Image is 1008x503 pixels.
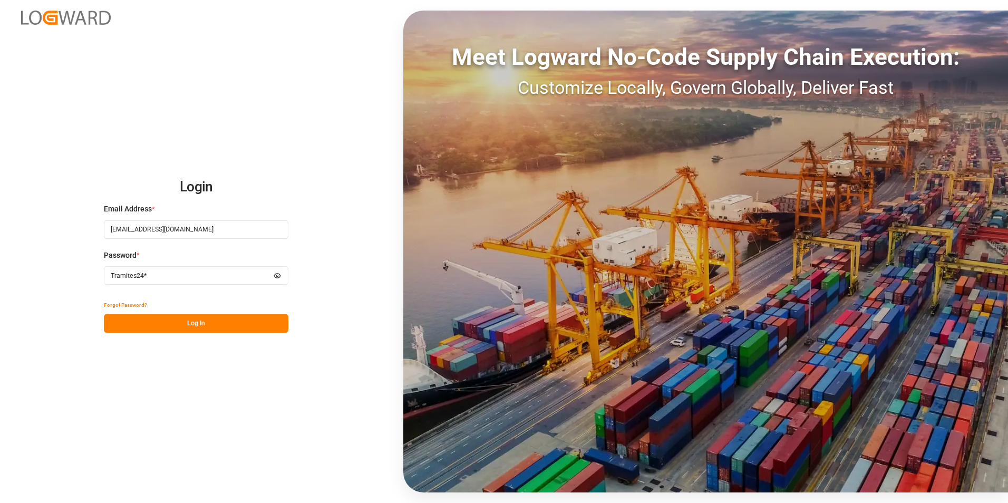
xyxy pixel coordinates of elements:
[403,40,1008,74] div: Meet Logward No-Code Supply Chain Execution:
[104,266,288,285] input: Enter your password
[104,250,137,261] span: Password
[104,204,152,215] span: Email Address
[104,296,147,314] button: Forgot Password?
[21,11,111,25] img: Logward_new_orange.png
[104,170,288,204] h2: Login
[104,314,288,333] button: Log In
[104,220,288,239] input: Enter your email
[403,74,1008,101] div: Customize Locally, Govern Globally, Deliver Fast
